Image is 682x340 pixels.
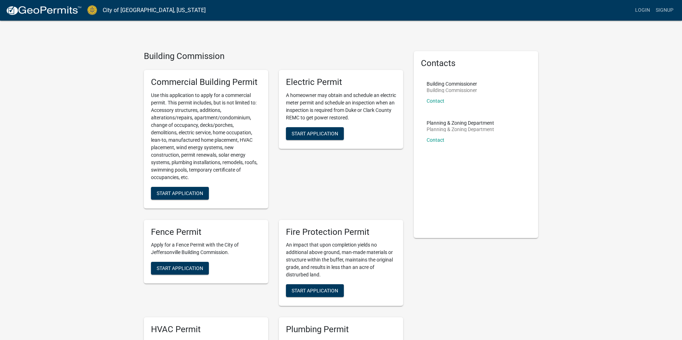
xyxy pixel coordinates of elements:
a: City of [GEOGRAPHIC_DATA], [US_STATE] [103,4,206,16]
span: Start Application [157,190,203,196]
button: Start Application [286,127,344,140]
h5: Fire Protection Permit [286,227,396,237]
button: Start Application [286,284,344,297]
a: Contact [427,137,444,143]
span: Start Application [292,288,338,293]
button: Start Application [151,187,209,200]
h5: Contacts [421,58,531,69]
p: Apply for a Fence Permit with the City of Jeffersonville Building Commission. [151,241,261,256]
span: Start Application [292,130,338,136]
p: Use this application to apply for a commercial permit. This permit includes, but is not limited t... [151,92,261,181]
h5: HVAC Permit [151,324,261,335]
img: City of Jeffersonville, Indiana [87,5,97,15]
span: Start Application [157,265,203,271]
a: Login [632,4,653,17]
p: An impact that upon completion yields no additional above ground, man-made materials or structure... [286,241,396,279]
p: Planning & Zoning Department [427,120,494,125]
p: A homeowner may obtain and schedule an electric meter permit and schedule an inspection when an i... [286,92,396,122]
h5: Commercial Building Permit [151,77,261,87]
h5: Electric Permit [286,77,396,87]
p: Planning & Zoning Department [427,127,494,132]
h5: Fence Permit [151,227,261,237]
a: Contact [427,98,444,104]
p: Building Commissioner [427,88,477,93]
p: Building Commissioner [427,81,477,86]
h5: Plumbing Permit [286,324,396,335]
h4: Building Commission [144,51,403,61]
a: Signup [653,4,676,17]
button: Start Application [151,262,209,275]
